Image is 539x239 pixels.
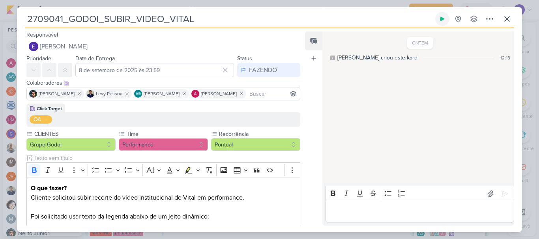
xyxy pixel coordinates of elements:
[326,186,514,201] div: Editor toolbar
[29,90,37,98] img: Nelito Junior
[249,65,277,75] div: FAZENDO
[26,39,300,54] button: [PERSON_NAME]
[25,12,434,26] input: Kard Sem Título
[37,105,62,112] div: Click Target
[326,201,514,222] div: Editor editing area: main
[39,90,75,97] span: [PERSON_NAME]
[439,16,445,22] div: Ligar relógio
[34,115,41,124] div: QA
[211,138,300,151] button: Pontual
[31,193,296,212] p: Cliente solicitou subir recorte do vídeo institucional de Vital em performance.
[136,92,141,96] p: AG
[144,90,180,97] span: [PERSON_NAME]
[337,54,417,62] div: [PERSON_NAME] criou este kard
[26,55,51,62] label: Prioridade
[134,90,142,98] div: Aline Gimenez Graciano
[500,54,510,61] div: 12:18
[33,154,300,162] input: Texto sem título
[26,31,58,38] label: Responsável
[201,90,237,97] span: [PERSON_NAME]
[237,55,252,62] label: Status
[75,55,115,62] label: Data de Entrega
[86,90,94,98] img: Levy Pessoa
[29,42,38,51] img: Eduardo Quaresma
[237,63,300,77] button: FAZENDO
[248,89,298,98] input: Buscar
[34,130,116,138] label: CLIENTES
[26,79,300,87] div: Colaboradores
[119,138,208,151] button: Performance
[26,162,300,178] div: Editor toolbar
[96,90,122,97] span: Levy Pessoa
[40,42,88,51] span: [PERSON_NAME]
[26,138,116,151] button: Grupo Godoi
[31,184,67,192] strong: O que fazer?
[75,63,234,77] input: Select a date
[126,130,208,138] label: Time
[191,90,199,98] img: Alessandra Gomes
[218,130,300,138] label: Recorrência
